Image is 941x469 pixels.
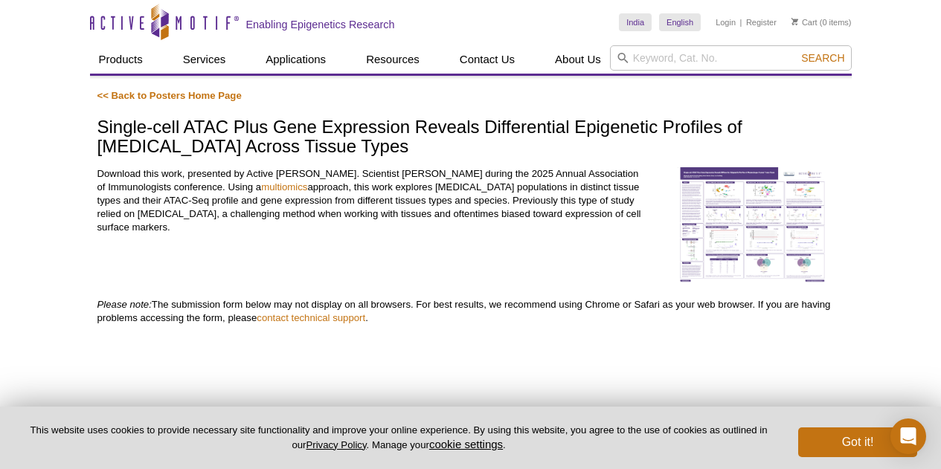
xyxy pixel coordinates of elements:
[797,51,849,65] button: Search
[791,18,798,25] img: Your Cart
[546,45,610,74] a: About Us
[97,299,152,310] em: Please note:
[97,298,844,325] p: The submission form below may not display on all browsers. For best results, we recommend using C...
[429,438,503,450] button: cookie settings
[791,17,818,28] a: Cart
[659,13,701,31] a: English
[740,13,742,31] li: |
[451,45,524,74] a: Contact Us
[619,13,652,31] a: India
[97,167,649,234] p: Download this work, presented by Active [PERSON_NAME]. Scientist [PERSON_NAME] during the 2025 An...
[261,181,307,193] a: multiomics
[257,312,365,323] a: contact technical support
[610,45,852,71] input: Keyword, Cat. No.
[791,13,852,31] li: (0 items)
[716,17,736,28] a: Login
[24,424,774,452] p: This website uses cookies to provide necessary site functionality and improve your online experie...
[890,418,926,454] div: Open Intercom Messenger
[97,117,844,158] h1: Single-cell ATAC Plus Gene Expression Reveals Differential Epigenetic Profiles of [MEDICAL_DATA] ...
[678,167,826,283] img: Download the Poster
[257,45,335,74] a: Applications
[357,45,428,74] a: Resources
[746,17,777,28] a: Register
[97,90,242,101] a: << Back to Posters Home Page
[306,439,366,450] a: Privacy Policy
[174,45,235,74] a: Services
[246,18,395,31] h2: Enabling Epigenetics Research
[90,45,152,74] a: Products
[798,427,917,457] button: Got it!
[801,52,844,64] span: Search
